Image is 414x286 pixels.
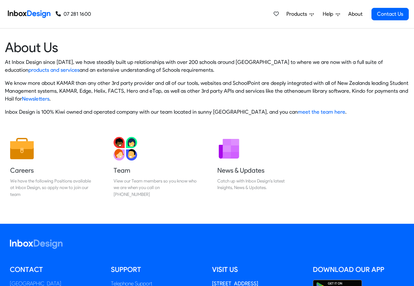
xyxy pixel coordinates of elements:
span: Help [323,10,336,18]
h5: Support [111,265,202,275]
h5: News & Updates [217,166,300,175]
h5: Download our App [313,265,404,275]
a: News & Updates Catch up with Inbox Design's latest Insights, News & Updates. [212,132,306,203]
p: Inbox Design is 100% Kiwi owned and operated company with our team located in sunny [GEOGRAPHIC_D... [5,108,409,116]
p: We know more about KAMAR than any other 3rd party provider and all of our tools, websites and Sch... [5,79,409,103]
img: logo_inboxdesign_white.svg [10,239,63,249]
a: Help [320,8,343,21]
div: Catch up with Inbox Design's latest Insights, News & Updates. [217,178,300,191]
img: 2022_01_13_icon_job.svg [10,137,34,161]
img: 2022_01_12_icon_newsletter.svg [217,137,241,161]
div: View our Team members so you know who we are when you call on [PHONE_NUMBER] [114,178,197,198]
span: Products [286,10,310,18]
div: We have the following Positions available at Inbox Design, so apply now to join our team [10,178,93,198]
a: Newsletters [22,96,49,102]
h5: Careers [10,166,93,175]
a: meet the team here [298,109,345,115]
h5: Visit us [212,265,303,275]
a: About [346,8,364,21]
a: 07 281 1600 [56,10,91,18]
img: 2022_01_13_icon_team.svg [114,137,137,161]
h5: Contact [10,265,101,275]
a: Careers We have the following Positions available at Inbox Design, so apply now to join our team [5,132,99,203]
a: Contact Us [371,8,409,20]
heading: About Us [5,39,409,56]
a: products and services [28,67,80,73]
p: At Inbox Design since [DATE], we have steadily built up relationships with over 200 schools aroun... [5,58,409,74]
h5: Team [114,166,197,175]
a: Team View our Team members so you know who we are when you call on [PHONE_NUMBER] [108,132,202,203]
a: Products [284,8,316,21]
